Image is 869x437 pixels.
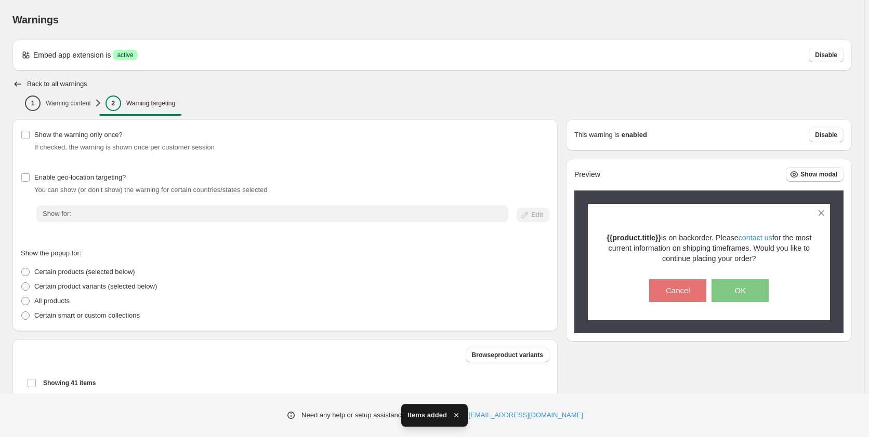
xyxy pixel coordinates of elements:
p: Certain smart or custom collections [34,310,140,321]
span: Certain product variants (selected below) [34,282,157,290]
p: All products [34,296,70,306]
button: Show modal [786,167,844,182]
span: Certain products (selected below) [34,268,135,276]
button: Cancel [649,279,706,302]
div: 1 [25,95,41,111]
h2: Preview [574,170,600,179]
p: Embed app extension is [33,50,111,60]
span: Disable [815,51,837,59]
span: You can show (or don't show) the warning for certain countries/states selected [34,186,268,194]
span: Disable [815,131,837,139]
button: Disable [809,48,844,62]
span: Warnings [12,14,59,25]
button: OK [712,279,769,302]
strong: enabled [622,130,647,140]
p: Warning content [46,99,91,107]
span: active [117,51,133,59]
span: Showing 41 items [43,379,96,387]
strong: {{product.title}} [607,234,661,242]
a: contact us [739,234,772,242]
p: This warning is [574,130,620,140]
span: Enable geo-location targeting? [34,173,126,181]
p: is on backorder. Please for the most current information on shipping timeframes. Would you like t... [606,233,812,264]
span: Show the popup for: [21,249,81,257]
span: If checked, the warning is shown once per customer session [34,143,215,151]
span: Show the warning only once? [34,131,123,139]
span: Items added [407,410,447,420]
button: Disable [809,128,844,142]
h2: Back to all warnings [27,80,87,88]
div: 2 [106,95,121,111]
p: Warning targeting [126,99,175,107]
span: Show modal [800,170,837,179]
span: Show for: [43,210,71,217]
